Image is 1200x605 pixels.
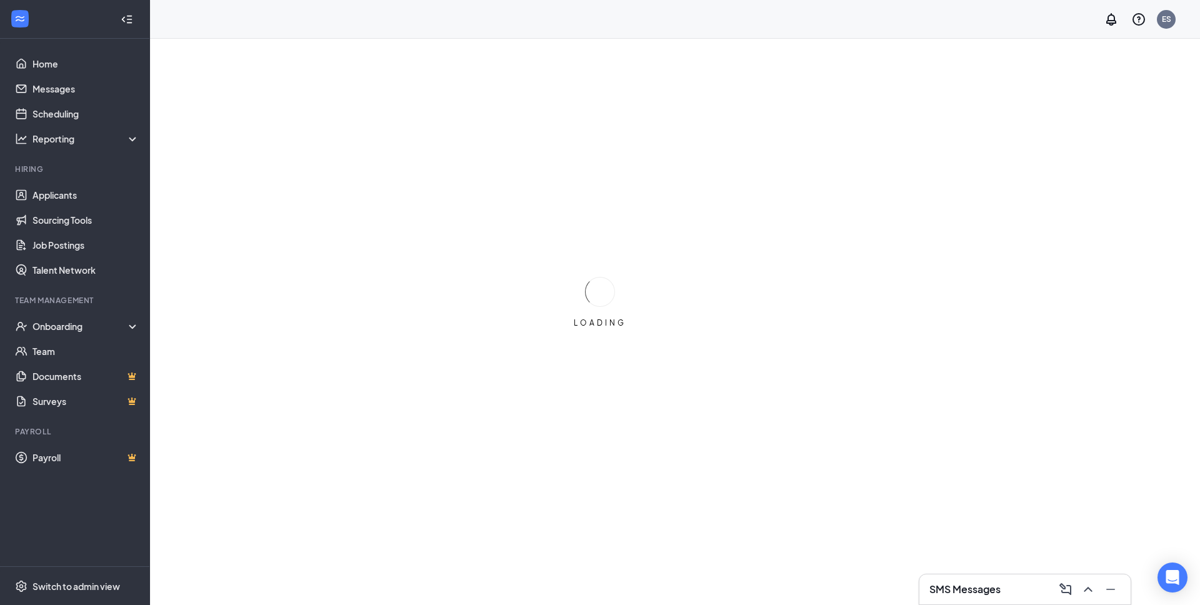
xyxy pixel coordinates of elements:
svg: ComposeMessage [1058,582,1073,597]
a: Sourcing Tools [32,207,139,232]
h3: SMS Messages [929,582,1001,596]
svg: WorkstreamLogo [14,12,26,25]
button: Minimize [1101,579,1121,599]
a: Talent Network [32,257,139,282]
svg: Collapse [121,13,133,26]
a: DocumentsCrown [32,364,139,389]
svg: Minimize [1103,582,1118,597]
a: PayrollCrown [32,445,139,470]
div: Team Management [15,295,137,306]
a: SurveysCrown [32,389,139,414]
a: Job Postings [32,232,139,257]
svg: UserCheck [15,320,27,332]
div: ES [1162,14,1171,24]
svg: Notifications [1104,12,1119,27]
svg: Analysis [15,132,27,145]
a: Home [32,51,139,76]
a: Team [32,339,139,364]
svg: QuestionInfo [1131,12,1146,27]
svg: ChevronUp [1081,582,1096,597]
div: Reporting [32,132,140,145]
div: Open Intercom Messenger [1157,562,1187,592]
a: Messages [32,76,139,101]
div: LOADING [569,317,631,328]
a: Scheduling [32,101,139,126]
button: ComposeMessage [1056,579,1076,599]
div: Payroll [15,426,137,437]
svg: Settings [15,580,27,592]
div: Hiring [15,164,137,174]
div: Onboarding [32,320,129,332]
div: Switch to admin view [32,580,120,592]
a: Applicants [32,182,139,207]
button: ChevronUp [1078,579,1098,599]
